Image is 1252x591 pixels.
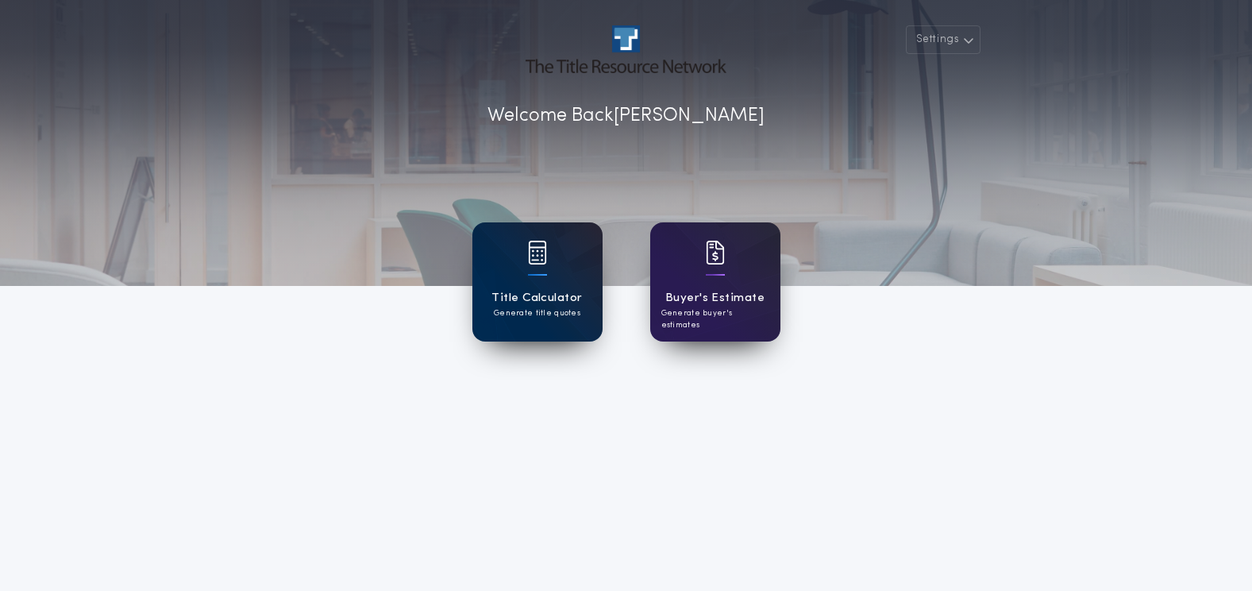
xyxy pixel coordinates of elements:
[487,102,765,130] p: Welcome Back [PERSON_NAME]
[665,289,765,307] h1: Buyer's Estimate
[528,241,547,265] img: card icon
[491,289,582,307] h1: Title Calculator
[494,307,580,319] p: Generate title quotes
[472,222,603,342] a: card iconTitle CalculatorGenerate title quotes
[706,241,725,265] img: card icon
[906,25,980,54] button: Settings
[650,222,780,342] a: card iconBuyer's EstimateGenerate buyer's estimates
[526,25,726,73] img: account-logo
[661,307,769,331] p: Generate buyer's estimates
